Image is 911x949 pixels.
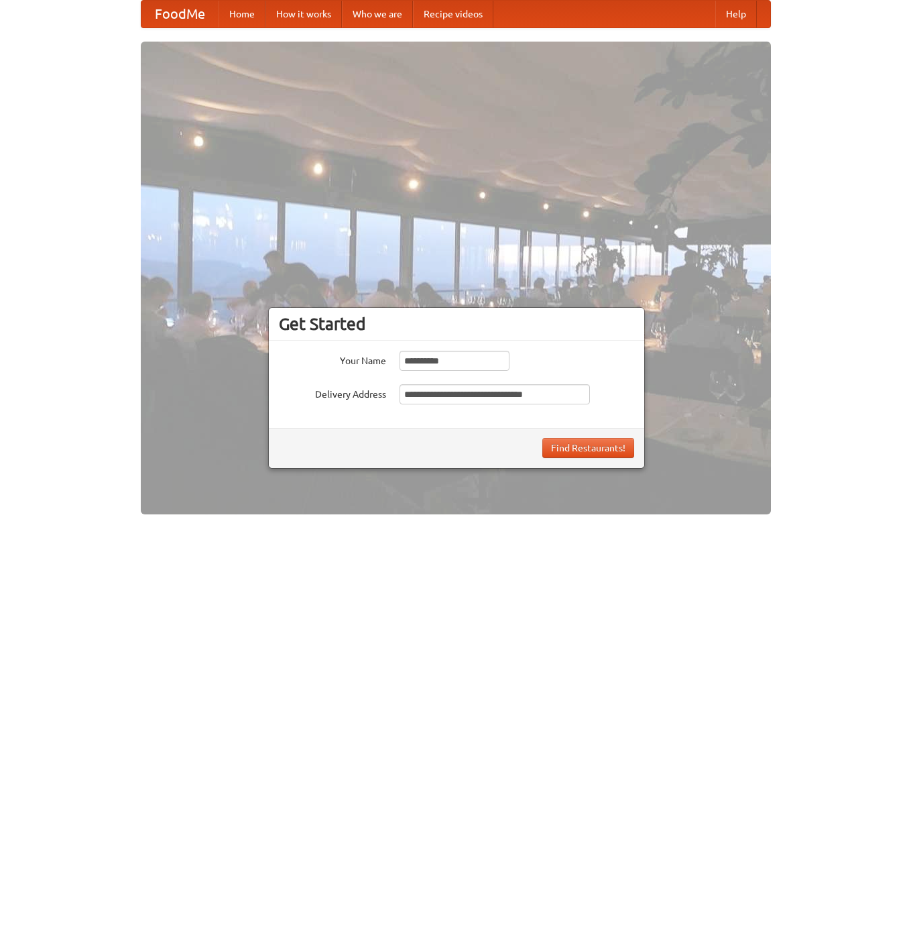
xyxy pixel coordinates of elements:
h3: Get Started [279,314,634,334]
label: Your Name [279,351,386,368]
label: Delivery Address [279,384,386,401]
a: FoodMe [141,1,219,27]
a: Recipe videos [413,1,493,27]
a: Home [219,1,265,27]
a: Help [715,1,757,27]
button: Find Restaurants! [542,438,634,458]
a: How it works [265,1,342,27]
a: Who we are [342,1,413,27]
